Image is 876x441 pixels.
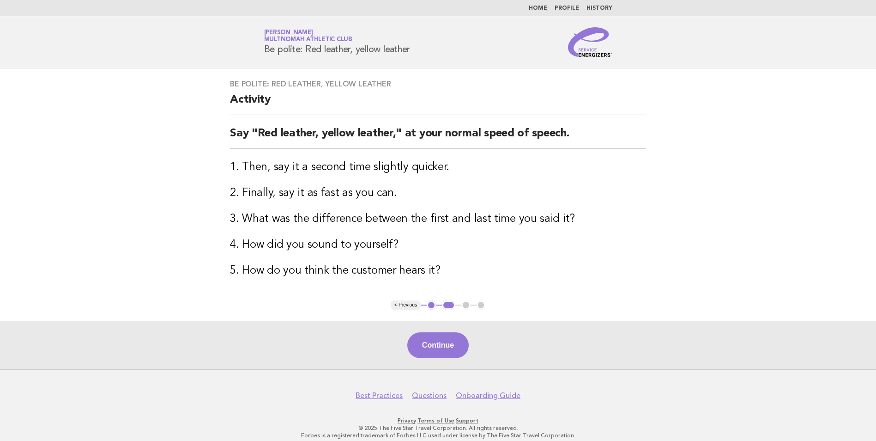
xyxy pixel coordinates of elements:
[230,92,646,115] h2: Activity
[568,27,612,57] img: Service Energizers
[230,80,646,89] h3: Be polite: Red leather, yellow leather
[356,391,403,400] a: Best Practices
[156,417,721,424] p: · ·
[442,300,455,310] button: 2
[264,30,352,43] a: [PERSON_NAME]Multnomah Athletic Club
[230,186,646,201] h3: 2. Finally, say it as fast as you can.
[230,212,646,227] h3: 3. What was the difference between the first and last time you said it?
[230,263,646,278] h3: 5. How do you think the customer hears it?
[156,432,721,439] p: Forbes is a registered trademark of Forbes LLC used under license by The Five Star Travel Corpora...
[230,160,646,175] h3: 1. Then, say it a second time slightly quicker.
[264,37,352,43] span: Multnomah Athletic Club
[391,300,421,310] button: < Previous
[555,6,579,11] a: Profile
[398,417,416,424] a: Privacy
[529,6,547,11] a: Home
[230,238,646,252] h3: 4. How did you sound to yourself?
[586,6,612,11] a: History
[456,417,478,424] a: Support
[412,391,447,400] a: Questions
[427,300,436,310] button: 1
[230,126,646,149] h2: Say "Red leather, yellow leather," at your normal speed of speech.
[407,332,469,358] button: Continue
[456,391,520,400] a: Onboarding Guide
[156,424,721,432] p: © 2025 The Five Star Travel Corporation. All rights reserved.
[264,30,411,54] h1: Be polite: Red leather, yellow leather
[417,417,454,424] a: Terms of Use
